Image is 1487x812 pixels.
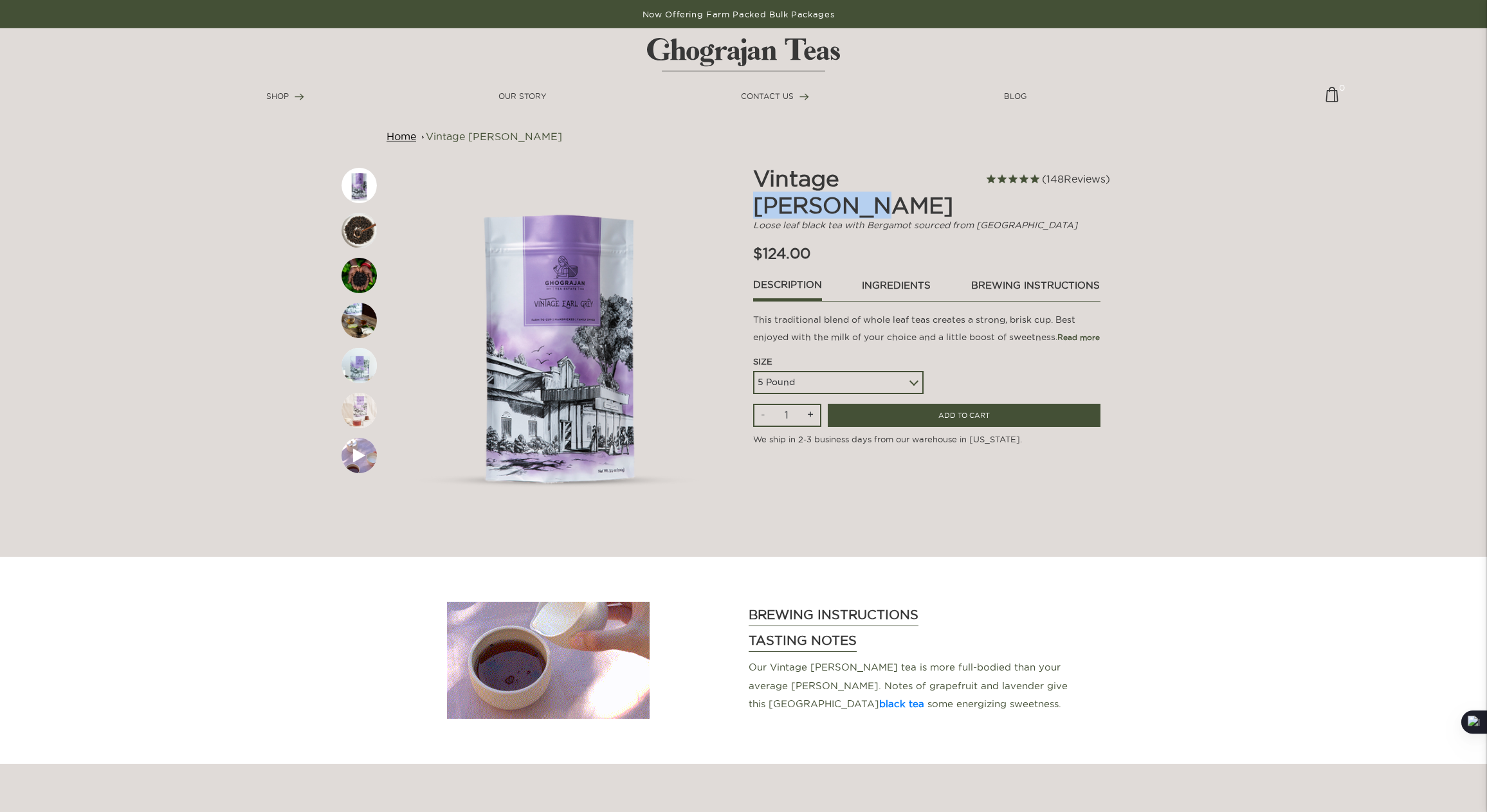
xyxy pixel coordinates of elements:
[1057,333,1100,341] span: Read more
[387,131,416,142] a: Home
[1326,87,1338,112] a: 0
[775,405,798,424] input: Qty
[266,92,289,100] span: SHOP
[799,93,809,100] img: forward-arrow.svg
[753,219,1100,232] p: Loose leaf black tea with Bergamot sourced from [GEOGRAPHIC_DATA]
[1042,173,1110,185] span: 148 reviews
[801,405,820,426] input: +
[753,278,822,302] a: Description
[985,171,1110,188] span: Rated 4.9 out of 5 stars 148 reviews
[741,92,794,100] span: CONTACT US
[753,245,810,261] span: $124.00
[741,91,809,102] a: CONTACT US
[749,607,918,626] h3: Brewing Instructions
[342,393,377,428] img: First slide
[753,165,996,219] h2: Vintage [PERSON_NAME]
[342,213,377,248] img: First slide
[342,303,377,338] img: First slide
[1064,173,1106,185] span: Reviews
[754,405,772,426] input: -
[753,311,1100,345] p: This traditional blend of whole leaf teas creates a strong, brisk cup. Best enjoyed with the milk...
[647,38,840,71] img: logo-matt.svg
[387,129,1100,144] nav: breadcrumbs
[498,91,547,102] a: OUR STORY
[753,356,924,368] div: Size
[342,348,377,383] img: First slide
[971,278,1100,300] a: brewing instructions
[879,698,924,709] a: black tea
[387,165,734,512] img: First slide
[342,258,377,293] img: First slide
[749,658,1073,714] p: Our Vintage [PERSON_NAME] tea is more full-bodied than your average [PERSON_NAME]. Notes of grape...
[342,438,377,473] img: First slide
[295,93,304,100] img: forward-arrow.svg
[753,427,1100,446] p: We ship in 2-3 business days from our warehouse in [US_STATE].
[861,278,931,300] a: ingredients
[749,633,857,652] h3: Tasting Notes
[266,91,304,102] a: SHOP
[1339,82,1345,87] span: 0
[342,168,377,203] img: First slide
[1326,87,1338,112] img: cart-icon-matt.svg
[426,131,562,142] a: Vintage [PERSON_NAME]
[1004,91,1026,102] a: BLOG
[828,404,1100,428] input: ADD TO CART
